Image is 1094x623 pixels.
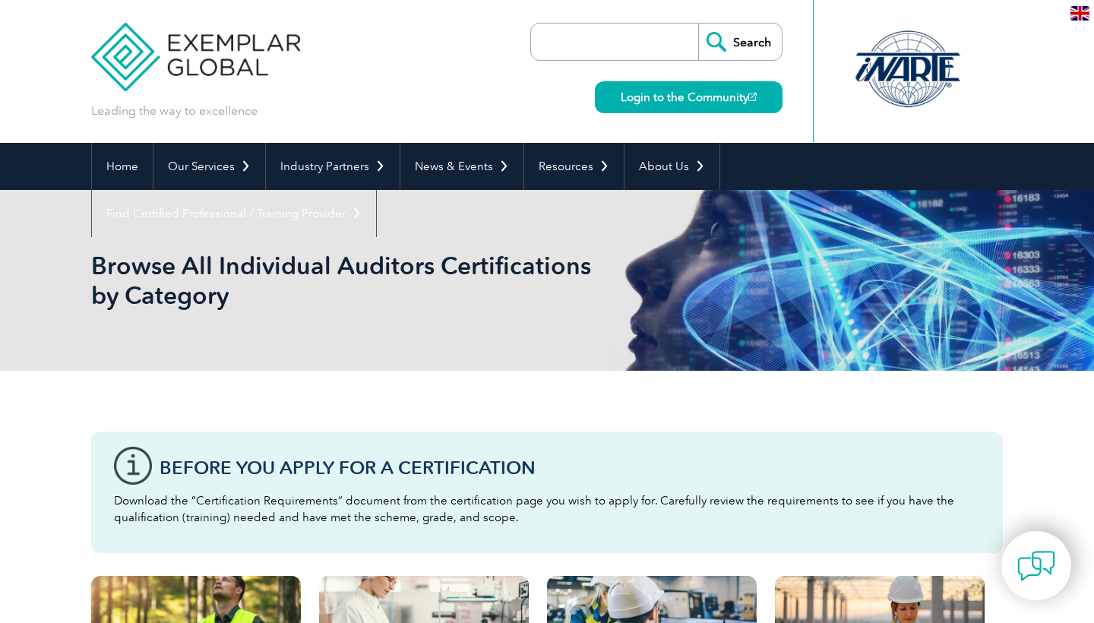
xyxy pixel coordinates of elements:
a: Resources [524,143,624,190]
a: Our Services [153,143,265,190]
a: Find Certified Professional / Training Provider [92,190,376,237]
img: open_square.png [748,93,757,101]
img: en [1070,6,1089,21]
input: Search [698,24,782,60]
a: Home [92,143,153,190]
a: News & Events [400,143,523,190]
h3: Before You Apply For a Certification [160,458,980,477]
a: About Us [624,143,719,190]
p: Download the “Certification Requirements” document from the certification page you wish to apply ... [114,492,980,526]
h1: Browse All Individual Auditors Certifications by Category [91,251,675,310]
img: contact-chat.png [1017,547,1055,585]
a: Industry Partners [266,143,400,190]
p: Leading the way to excellence [91,103,258,119]
a: Login to the Community [595,81,783,113]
